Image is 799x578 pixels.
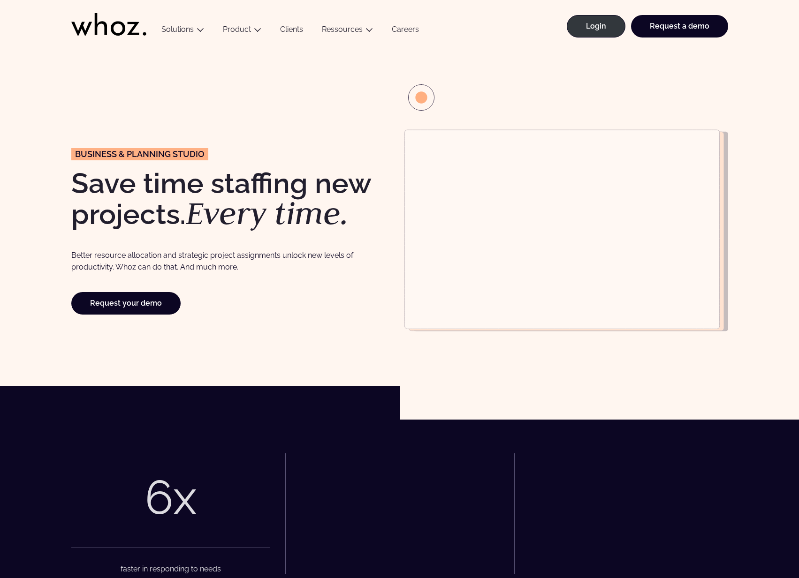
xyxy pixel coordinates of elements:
figcaption: faster in responding to needs [71,547,270,576]
p: Better resource allocation and strategic project assignments unlock new levels of productivity. W... [71,249,363,273]
button: Solutions [152,25,213,38]
strong: S [71,167,89,200]
div: 6 [145,470,173,525]
div: x [173,470,197,525]
a: Ressources [322,25,363,34]
em: Every time. [186,192,349,233]
a: Clients [271,25,312,38]
a: Login [567,15,625,38]
h1: ave time staffing new projects. [71,169,395,229]
a: Careers [382,25,428,38]
button: Product [213,25,271,38]
a: Request a demo [631,15,728,38]
a: Request your demo [71,292,181,315]
a: Product [223,25,251,34]
button: Ressources [312,25,382,38]
span: Business & planning Studio [75,150,205,158]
